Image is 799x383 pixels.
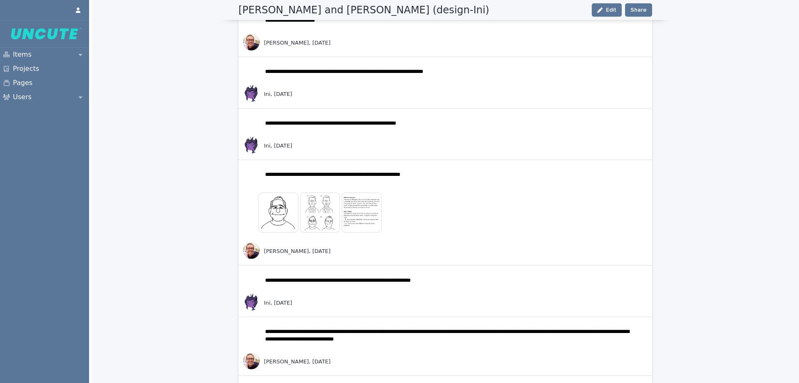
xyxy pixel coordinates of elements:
[630,6,647,14] span: Share
[10,51,38,58] p: Items
[7,27,82,40] img: MsdEsSRnSGvU7Ka01NA5
[10,79,39,87] p: Pages
[592,3,622,17] button: Edit
[238,4,489,16] h2: [PERSON_NAME] and [PERSON_NAME] (design-Ini)
[264,299,292,307] p: Ini, [DATE]
[10,65,46,73] p: Projects
[264,248,330,255] p: [PERSON_NAME], [DATE]
[264,142,292,150] p: Ini, [DATE]
[264,39,330,47] p: [PERSON_NAME], [DATE]
[264,358,330,365] p: [PERSON_NAME], [DATE]
[10,93,38,101] p: Users
[606,7,616,13] span: Edit
[264,90,292,98] p: Ini, [DATE]
[625,3,652,17] button: Share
